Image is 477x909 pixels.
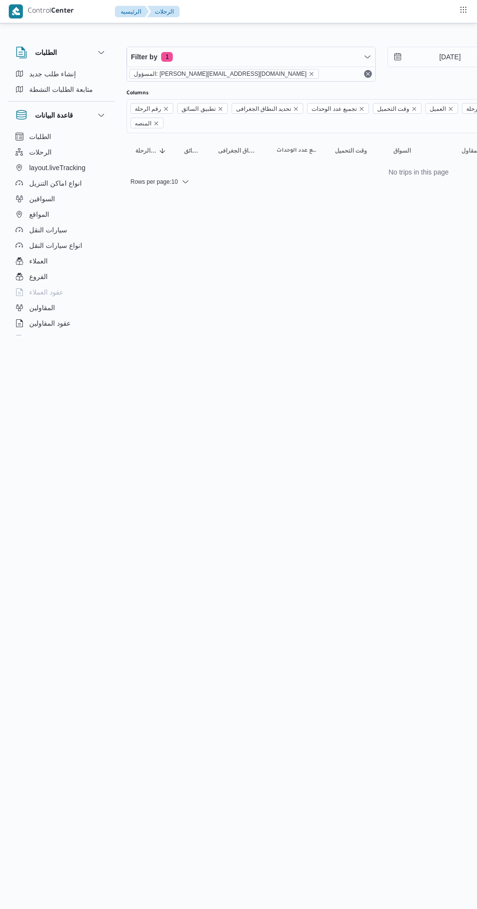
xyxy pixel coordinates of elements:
span: رقم الرحلة [135,104,161,114]
div: الطلبات [8,66,115,101]
img: X8yXhbKr1z7QwAAAABJRU5ErkJggg== [9,4,23,18]
span: تحديد النطاق الجغرافى [218,147,259,155]
span: سيارات النقل [29,224,67,236]
button: الفروع [12,269,111,284]
span: الطلبات [29,131,51,142]
span: تطبيق السائق [184,147,201,155]
span: إنشاء طلب جديد [29,68,76,80]
span: تحديد النطاق الجغرافى [236,104,292,114]
span: المنصه [130,118,164,128]
span: تجميع عدد الوحدات [307,103,369,114]
button: سيارات النقل [12,222,111,238]
span: 1 active filters [161,52,173,62]
button: العملاء [12,253,111,269]
button: عقود المقاولين [12,315,111,331]
span: وقت التحميل [373,103,422,114]
button: الرحلات [147,6,180,17]
button: متابعة الطلبات النشطة [12,82,111,97]
button: Remove رقم الرحلة from selection in this group [163,106,169,112]
label: Columns [127,89,148,97]
button: الطلبات [12,129,111,144]
button: Remove وقت التحميل from selection in this group [411,106,417,112]
span: تجميع عدد الوحدات [312,104,357,114]
span: المسؤول: [PERSON_NAME][EMAIL_ADDRESS][DOMAIN_NAME] [134,70,307,78]
button: انواع سيارات النقل [12,238,111,253]
button: layout.liveTracking [12,160,111,175]
b: Center [51,8,74,16]
span: وقت التحميل [377,104,409,114]
span: رقم الرحلة; Sorted in descending order [135,147,157,155]
button: اجهزة التليفون [12,331,111,347]
svg: Sorted in descending order [159,147,166,155]
span: السواق [393,147,411,155]
button: السواقين [12,191,111,207]
span: اجهزة التليفون [29,333,70,345]
span: المسؤول: mohamed.zaki@illa.com.eg [129,69,319,79]
button: وقت التحميل [331,143,380,158]
h3: قاعدة البيانات [35,109,73,121]
button: إنشاء طلب جديد [12,66,111,82]
span: تحديد النطاق الجغرافى [232,103,304,114]
span: تجميع عدد الوحدات [276,147,317,155]
span: رقم الرحلة [130,103,173,114]
button: تطبيق السائق [180,143,204,158]
button: الرئيسيه [115,6,149,17]
button: Rows per page:10 [127,176,193,188]
span: تطبيق السائق [182,104,215,114]
span: الرحلات [29,146,52,158]
button: السواق [389,143,448,158]
span: عقود العملاء [29,286,63,298]
span: متابعة الطلبات النشطة [29,84,93,95]
button: Remove [362,68,374,80]
button: remove selected entity [309,71,314,77]
span: السواقين [29,193,55,205]
h3: الطلبات [35,47,57,58]
span: العميل [430,104,446,114]
span: عقود المقاولين [29,317,71,329]
span: المقاولين [29,302,55,314]
button: رقم الرحلةSorted in descending order [131,143,170,158]
span: العملاء [29,255,48,267]
button: الطلبات [16,47,107,58]
span: العميل [425,103,458,114]
span: المواقع [29,209,49,220]
span: Filter by [131,51,157,63]
button: المواقع [12,207,111,222]
button: قاعدة البيانات [16,109,107,121]
button: عقود العملاء [12,284,111,300]
button: Remove تجميع عدد الوحدات from selection in this group [359,106,365,112]
button: انواع اماكن التنزيل [12,175,111,191]
span: تطبيق السائق [177,103,227,114]
span: المنصه [135,118,151,129]
span: الفروع [29,271,48,282]
button: Filter by1 active filters [127,47,375,67]
button: Remove تحديد النطاق الجغرافى from selection in this group [293,106,299,112]
span: انواع سيارات النقل [29,240,82,251]
span: وقت التحميل [335,147,367,155]
button: المقاولين [12,300,111,315]
button: تحديد النطاق الجغرافى [214,143,263,158]
button: الرحلات [12,144,111,160]
button: Remove تطبيق السائق from selection in this group [218,106,223,112]
span: انواع اماكن التنزيل [29,177,82,189]
button: Remove العميل from selection in this group [448,106,454,112]
button: Remove المنصه from selection in this group [153,121,159,126]
span: layout.liveTracking [29,162,85,174]
div: قاعدة البيانات [8,129,115,339]
span: Rows per page : 10 [130,176,178,188]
